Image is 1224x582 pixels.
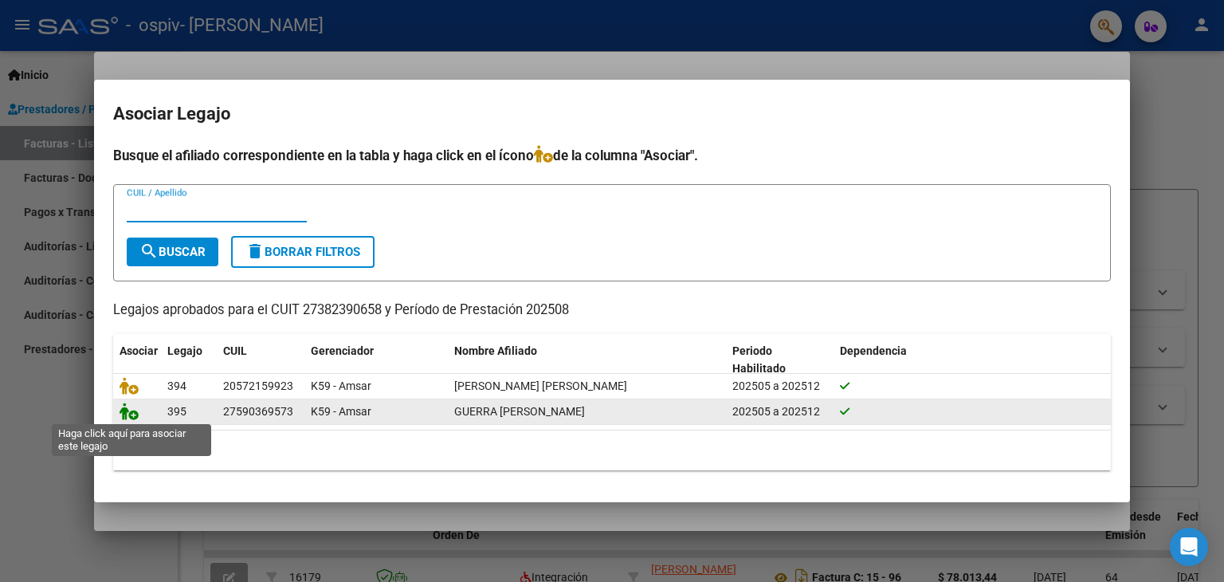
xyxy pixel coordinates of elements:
[245,242,265,261] mat-icon: delete
[127,238,218,266] button: Buscar
[311,379,371,392] span: K59 - Amsar
[223,377,293,395] div: 20572159923
[167,405,186,418] span: 395
[113,145,1111,166] h4: Busque el afiliado correspondiente en la tabla y haga click en el ícono de la columna "Asociar".
[167,344,202,357] span: Legajo
[732,344,786,376] span: Periodo Habilitado
[1170,528,1208,566] div: Open Intercom Messenger
[113,431,1111,470] div: 2 registros
[448,334,726,387] datatable-header-cell: Nombre Afiliado
[726,334,834,387] datatable-header-cell: Periodo Habilitado
[113,334,161,387] datatable-header-cell: Asociar
[113,301,1111,320] p: Legajos aprobados para el CUIT 27382390658 y Período de Prestación 202508
[732,377,827,395] div: 202505 a 202512
[113,99,1111,129] h2: Asociar Legajo
[139,242,159,261] mat-icon: search
[454,344,537,357] span: Nombre Afiliado
[161,334,217,387] datatable-header-cell: Legajo
[245,245,360,259] span: Borrar Filtros
[311,405,371,418] span: K59 - Amsar
[732,403,827,421] div: 202505 a 202512
[223,344,247,357] span: CUIL
[840,344,907,357] span: Dependencia
[454,405,585,418] span: GUERRA ARKATYN ROSA ESMERALDA
[231,236,375,268] button: Borrar Filtros
[139,245,206,259] span: Buscar
[834,334,1112,387] datatable-header-cell: Dependencia
[167,379,186,392] span: 394
[217,334,304,387] datatable-header-cell: CUIL
[311,344,374,357] span: Gerenciador
[223,403,293,421] div: 27590369573
[120,344,158,357] span: Asociar
[454,379,627,392] span: GUERRA ARKATYN SANTIAGO JAVIER
[304,334,448,387] datatable-header-cell: Gerenciador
